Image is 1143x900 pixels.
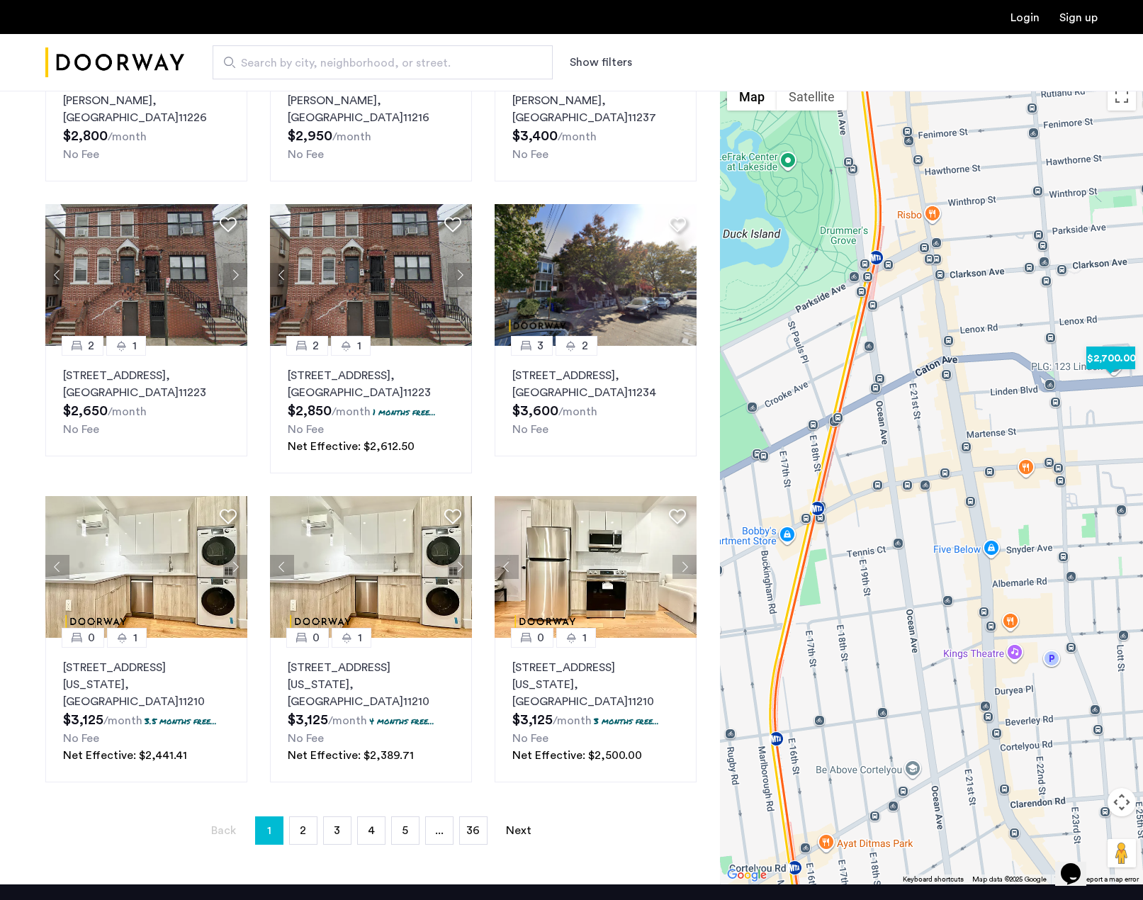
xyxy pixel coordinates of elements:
span: Search by city, neighborhood, or street. [241,55,513,72]
a: Login [1010,12,1040,23]
span: $3,400 [512,129,558,143]
sub: /month [332,131,371,142]
img: 0560f859-1e4f-4f09-9498-44dfcbb59550_638898356707822599.png [45,496,248,638]
a: Report a map error [1082,874,1139,884]
p: 3 months free... [594,715,659,727]
span: No Fee [288,149,324,160]
span: 3 [537,337,544,354]
span: ... [435,825,444,836]
sub: /month [108,406,147,417]
button: Toggle fullscreen view [1108,82,1136,111]
a: 1.52[STREET_ADDRESS][PERSON_NAME], [GEOGRAPHIC_DATA]11226No Fee [45,54,247,181]
span: Net Effective: $2,612.50 [288,441,415,452]
p: 1 months free... [373,406,436,418]
iframe: chat widget [1055,843,1100,886]
img: 0560f859-1e4f-4f09-9498-44dfcbb59550_638898357045560901.png [495,496,697,638]
sub: /month [553,715,592,726]
img: logo [45,36,184,89]
nav: Pagination [45,816,697,845]
a: 21[STREET_ADDRESS], [GEOGRAPHIC_DATA]11223No Fee [45,346,247,456]
button: Show or hide filters [570,54,632,71]
sub: /month [558,406,597,417]
a: 11[STREET_ADDRESS][PERSON_NAME], [GEOGRAPHIC_DATA]11216No Fee [270,54,472,181]
span: 0 [88,629,95,646]
p: 3.5 months free... [145,715,217,727]
span: 0 [313,629,320,646]
span: 5 [402,825,408,836]
span: No Fee [512,149,548,160]
span: 4 [368,825,375,836]
button: Show satellite imagery [777,82,847,111]
span: No Fee [63,733,99,744]
span: 2 [300,825,306,836]
a: 01[STREET_ADDRESS][US_STATE], [GEOGRAPHIC_DATA]112104 months free...No FeeNet Effective: $2,389.71 [270,638,472,782]
p: [STREET_ADDRESS][US_STATE] 11210 [288,659,454,710]
p: [STREET_ADDRESS] 11223 [288,367,454,401]
sub: /month [558,131,597,142]
span: $3,125 [512,713,553,727]
span: $3,125 [63,713,103,727]
a: Registration [1059,12,1098,23]
input: Apartment Search [213,45,553,79]
sub: /month [328,715,367,726]
span: No Fee [63,424,99,435]
span: 1 [357,337,361,354]
span: 2 [313,337,319,354]
p: 4 months free... [369,715,434,727]
a: 01[STREET_ADDRESS][US_STATE], [GEOGRAPHIC_DATA]112103.5 months free...No FeeNet Effective: $2,441.41 [45,638,247,782]
img: 0560f859-1e4f-4f09-9498-44dfcbb59550_638898356379610271.png [270,496,473,638]
button: Keyboard shortcuts [903,874,964,884]
span: 0 [537,629,544,646]
button: Previous apartment [45,263,69,287]
button: Previous apartment [270,263,294,287]
span: 2 [582,337,588,354]
p: [STREET_ADDRESS] 11234 [512,367,679,401]
span: 1 [358,629,362,646]
a: 32[STREET_ADDRESS], [GEOGRAPHIC_DATA]11234No Fee [495,346,697,456]
span: $2,800 [63,129,108,143]
button: Map camera controls [1108,788,1136,816]
span: 1 [133,629,137,646]
span: No Fee [512,733,548,744]
span: Map data ©2025 Google [972,876,1047,883]
a: 21[STREET_ADDRESS][PERSON_NAME], [GEOGRAPHIC_DATA]11237No Fee [495,54,697,181]
img: 2016_638484664599997863.jpeg [270,204,473,346]
sub: /month [108,131,147,142]
p: [STREET_ADDRESS][PERSON_NAME] 11226 [63,75,230,126]
a: Next [505,817,533,844]
button: Previous apartment [270,555,294,579]
img: Google [723,866,770,884]
img: 2016_638484664599997863.jpeg [45,204,248,346]
button: Drag Pegman onto the map to open Street View [1108,839,1136,867]
span: Back [211,825,236,836]
button: Next apartment [448,263,472,287]
span: $2,950 [288,129,332,143]
span: 1 [267,819,271,842]
a: 21[STREET_ADDRESS], [GEOGRAPHIC_DATA]112231 months free...No FeeNet Effective: $2,612.50 [270,346,472,473]
div: $2,700.00 [1081,342,1141,374]
span: No Fee [288,733,324,744]
span: $2,850 [288,404,332,418]
button: Show street map [727,82,777,111]
span: $3,125 [288,713,328,727]
button: Next apartment [448,555,472,579]
a: 01[STREET_ADDRESS][US_STATE], [GEOGRAPHIC_DATA]112103 months free...No FeeNet Effective: $2,500.00 [495,638,697,782]
span: 2 [88,337,94,354]
span: 36 [466,825,480,836]
p: [STREET_ADDRESS][PERSON_NAME] 11216 [288,75,454,126]
sub: /month [103,715,142,726]
button: Previous apartment [45,555,69,579]
button: Next apartment [223,263,247,287]
p: [STREET_ADDRESS][US_STATE] 11210 [512,659,679,710]
button: Next apartment [672,555,697,579]
sub: /month [332,406,371,417]
span: $2,650 [63,404,108,418]
span: Net Effective: $2,389.71 [288,750,414,761]
span: $3,600 [512,404,558,418]
span: 3 [334,825,340,836]
img: dc6efc1f-24ba-4395-9182-45437e21be9a_638882120050713957.png [495,204,697,346]
span: Net Effective: $2,441.41 [63,750,187,761]
p: [STREET_ADDRESS] 11223 [63,367,230,401]
a: Open this area in Google Maps (opens a new window) [723,866,770,884]
a: Cazamio Logo [45,36,184,89]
